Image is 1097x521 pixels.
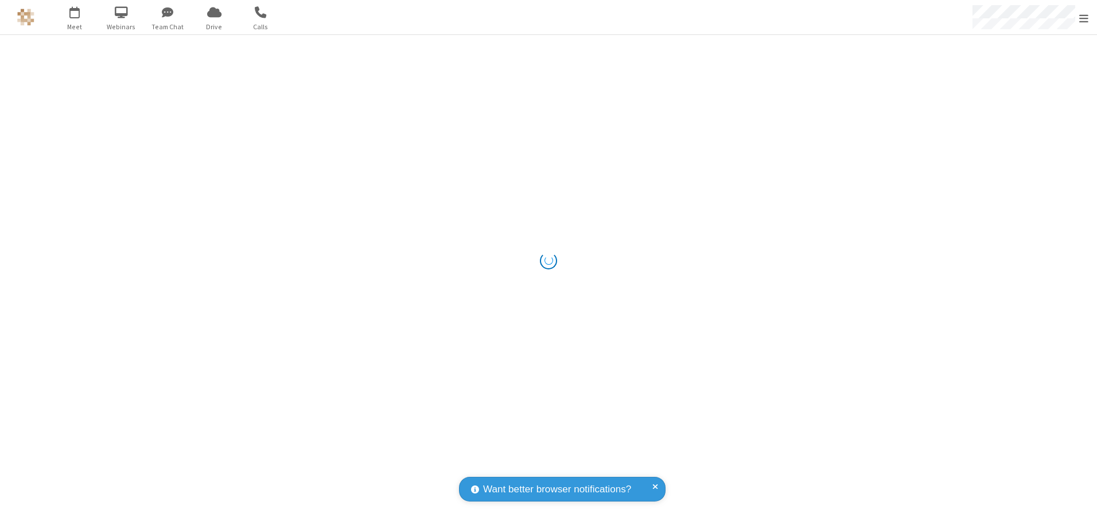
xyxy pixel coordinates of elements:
[146,22,189,32] span: Team Chat
[17,9,34,26] img: QA Selenium DO NOT DELETE OR CHANGE
[239,22,282,32] span: Calls
[193,22,236,32] span: Drive
[100,22,143,32] span: Webinars
[483,482,631,497] span: Want better browser notifications?
[53,22,96,32] span: Meet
